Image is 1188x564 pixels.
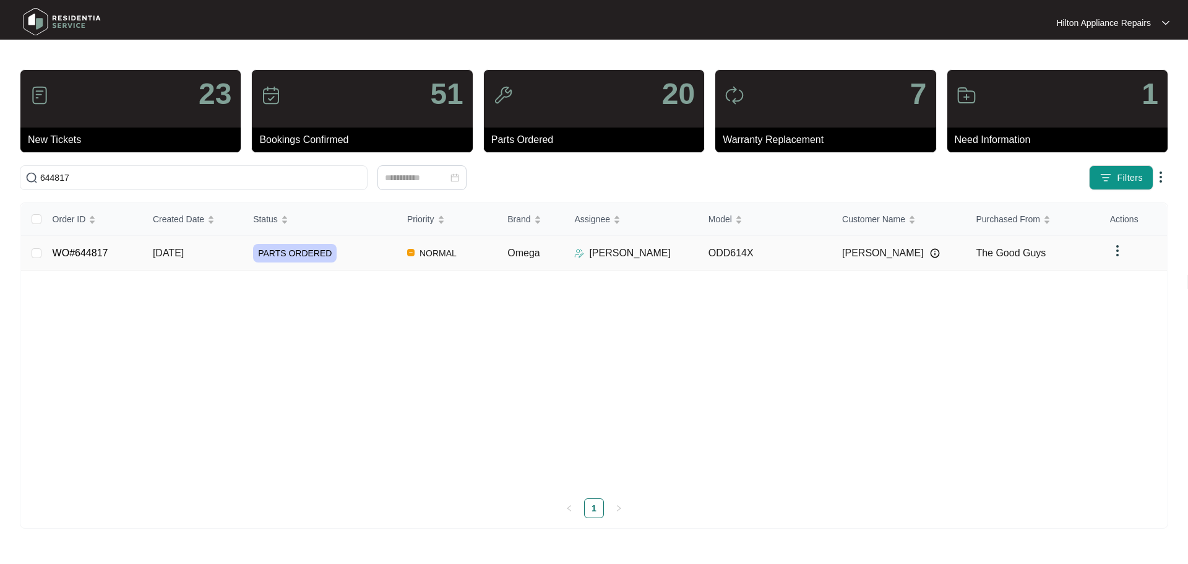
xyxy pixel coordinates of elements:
th: Status [243,203,397,236]
p: Warranty Replacement [723,132,936,147]
span: Order ID [53,212,86,226]
span: Brand [507,212,530,226]
span: Customer Name [842,212,905,226]
span: Status [253,212,278,226]
p: Bookings Confirmed [259,132,472,147]
th: Order ID [43,203,143,236]
p: Need Information [955,132,1168,147]
p: 20 [662,79,695,109]
span: [DATE] [153,248,184,258]
span: Created Date [153,212,204,226]
button: right [609,498,629,518]
li: 1 [584,498,604,518]
img: Info icon [930,248,940,258]
span: right [615,505,622,512]
span: The Good Guys [976,248,1046,258]
a: 1 [585,499,603,518]
th: Customer Name [832,203,966,236]
img: Assigner Icon [574,248,584,258]
img: residentia service logo [19,3,105,40]
img: icon [30,85,49,105]
th: Brand [497,203,564,236]
a: WO#644817 [53,248,108,258]
p: Parts Ordered [491,132,704,147]
img: dropdown arrow [1162,20,1169,26]
span: NORMAL [415,246,462,261]
img: icon [493,85,513,105]
p: 7 [910,79,927,109]
span: Omega [507,248,540,258]
img: icon [957,85,976,105]
th: Priority [397,203,497,236]
img: Vercel Logo [407,249,415,256]
li: Previous Page [559,498,579,518]
td: ODD614X [699,236,832,271]
li: Next Page [609,498,629,518]
th: Created Date [143,203,243,236]
span: left [566,505,573,512]
span: Priority [407,212,434,226]
th: Actions [1100,203,1167,236]
th: Model [699,203,832,236]
th: Assignee [564,203,698,236]
input: Search by Order Id, Assignee Name, Customer Name, Brand and Model [40,171,362,184]
img: dropdown arrow [1153,170,1168,184]
p: 51 [430,79,463,109]
p: Hilton Appliance Repairs [1056,17,1151,29]
span: [PERSON_NAME] [842,246,924,261]
p: [PERSON_NAME] [589,246,671,261]
img: filter icon [1100,171,1112,184]
span: Purchased From [976,212,1039,226]
th: Purchased From [966,203,1100,236]
img: dropdown arrow [1110,243,1125,258]
button: left [559,498,579,518]
button: filter iconFilters [1089,165,1153,190]
span: Model [708,212,732,226]
p: New Tickets [28,132,241,147]
img: search-icon [25,171,38,184]
p: 23 [199,79,231,109]
span: Assignee [574,212,610,226]
p: 1 [1142,79,1158,109]
span: Filters [1117,171,1143,184]
span: PARTS ORDERED [253,244,337,262]
img: icon [725,85,744,105]
img: icon [261,85,281,105]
